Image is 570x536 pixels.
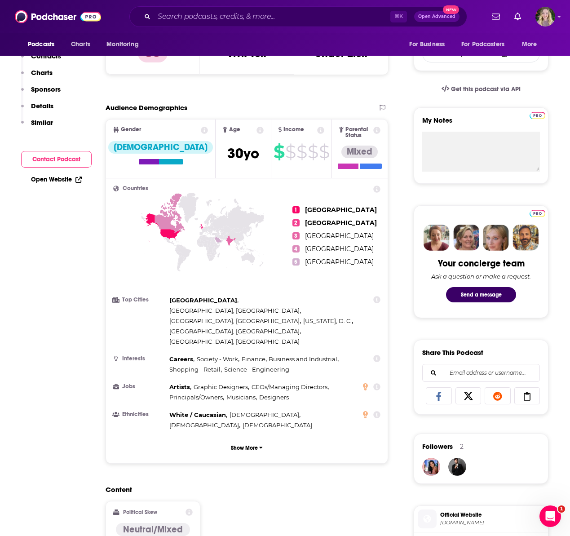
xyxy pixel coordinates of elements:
[414,11,460,22] button: Open AdvancedNew
[305,232,374,240] span: [GEOGRAPHIC_DATA]
[71,38,90,51] span: Charts
[345,127,371,138] span: Parental Status
[530,208,545,217] a: Pro website
[31,68,53,77] p: Charts
[292,245,300,252] span: 4
[169,411,226,418] span: White / Caucasian
[242,355,265,363] span: Finance
[269,355,337,363] span: Business and Industrial
[113,297,166,303] h3: Top Cities
[274,145,284,159] span: $
[422,116,540,132] label: My Notes
[535,7,555,27] span: Logged in as lauren19365
[169,421,239,429] span: [DEMOGRAPHIC_DATA]
[28,38,54,51] span: Podcasts
[308,145,318,159] span: $
[453,225,479,251] img: Barbara Profile
[451,85,521,93] span: Get this podcast via API
[123,509,157,515] h2: Political Skew
[431,273,531,280] div: Ask a question or make a request.
[31,176,82,183] a: Open Website
[108,141,213,154] div: [DEMOGRAPHIC_DATA]
[169,354,194,364] span: ,
[31,102,53,110] p: Details
[443,5,459,14] span: New
[305,206,377,214] span: [GEOGRAPHIC_DATA]
[409,38,445,51] span: For Business
[169,410,227,420] span: ,
[434,78,528,100] a: Get this podcast via API
[460,443,464,451] div: 2
[252,382,329,392] span: ,
[426,387,452,404] a: Share on Facebook
[224,366,289,373] span: Science - Engineering
[123,186,148,191] span: Countries
[422,458,440,476] a: JessGetHired
[231,445,258,451] p: Show More
[422,442,453,451] span: Followers
[440,519,544,526] span: SHRM.org
[390,11,407,22] span: ⌘ K
[438,258,525,269] div: Your concierge team
[305,219,377,227] span: [GEOGRAPHIC_DATA]
[100,36,150,53] button: open menu
[169,307,300,314] span: [GEOGRAPHIC_DATA], [GEOGRAPHIC_DATA]
[440,511,544,519] span: Official Website
[31,118,53,127] p: Similar
[530,210,545,217] img: Podchaser Pro
[422,348,483,357] h3: Share This Podcast
[446,287,516,302] button: Send a message
[31,52,61,60] p: Contacts
[418,509,544,528] a: Official Website[DOMAIN_NAME]
[242,354,267,364] span: ,
[305,245,374,253] span: [GEOGRAPHIC_DATA]
[530,112,545,119] img: Podchaser Pro
[169,326,301,337] span: ,
[21,102,53,118] button: Details
[21,85,61,102] button: Sponsors
[169,420,240,430] span: ,
[169,392,224,403] span: ,
[535,7,555,27] button: Show profile menu
[303,317,352,324] span: [US_STATE], D. C.
[511,9,525,24] a: Show notifications dropdown
[106,38,138,51] span: Monitoring
[455,36,517,53] button: open menu
[522,38,537,51] span: More
[15,8,101,25] img: Podchaser - Follow, Share and Rate Podcasts
[169,382,191,392] span: ,
[252,383,327,390] span: CEOs/Managing Directors
[430,364,532,381] input: Email address or username...
[169,338,300,345] span: [GEOGRAPHIC_DATA], [GEOGRAPHIC_DATA]
[283,127,304,133] span: Income
[422,364,540,382] div: Search followers
[226,392,257,403] span: ,
[230,411,299,418] span: [DEMOGRAPHIC_DATA]
[113,384,166,390] h3: Jobs
[488,9,504,24] a: Show notifications dropdown
[65,36,96,53] a: Charts
[513,225,539,251] img: Jon Profile
[516,36,548,53] button: open menu
[259,394,289,401] span: Designers
[269,354,339,364] span: ,
[123,524,183,535] h4: Neutral/Mixed
[22,36,66,53] button: open menu
[169,366,221,373] span: Shopping - Retail
[226,394,256,401] span: Musicians
[230,410,300,420] span: ,
[448,458,466,476] img: JohirMia
[169,394,223,401] span: Principals/Owners
[403,36,456,53] button: open menu
[194,383,248,390] span: Graphic Designers
[319,145,329,159] span: $
[229,127,240,133] span: Age
[243,421,312,429] span: [DEMOGRAPHIC_DATA]
[106,103,187,112] h2: Audience Demographics
[558,505,565,513] span: 1
[169,295,239,306] span: ,
[169,316,301,326] span: ,
[169,306,301,316] span: ,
